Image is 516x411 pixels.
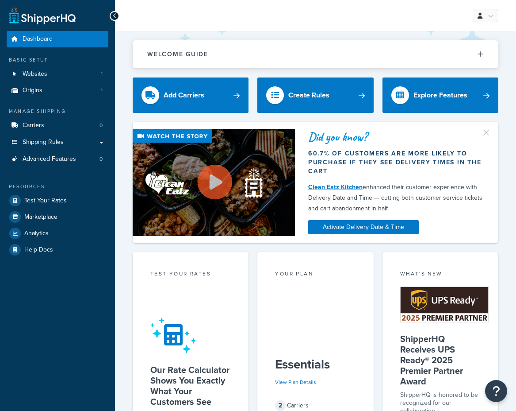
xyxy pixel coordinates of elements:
[308,131,485,143] div: Did you know?
[24,197,67,205] span: Test Your Rates
[150,270,231,280] div: Test your rates
[288,89,329,101] div: Create Rules
[308,149,485,176] div: 60.7% of customers are more likely to purchase if they see delivery times in the cart
[150,364,231,407] h5: Our Rate Calculator Shows You Exactly What Your Customers See
[133,40,498,68] button: Welcome Guide
[275,270,355,280] div: Your Plan
[275,357,355,372] h5: Essentials
[101,87,103,94] span: 1
[7,183,108,190] div: Resources
[24,230,49,237] span: Analytics
[147,51,208,58] h2: Welcome Guide
[24,246,53,254] span: Help Docs
[7,209,108,225] a: Marketplace
[7,242,108,258] a: Help Docs
[7,82,108,99] a: Origins1
[133,78,248,113] a: Add Carriers
[7,193,108,209] a: Test Your Rates
[164,89,204,101] div: Add Carriers
[23,35,53,43] span: Dashboard
[7,151,108,167] a: Advanced Features0
[413,89,467,101] div: Explore Features
[275,400,286,411] span: 2
[99,155,103,163] span: 0
[24,213,57,221] span: Marketplace
[7,117,108,134] a: Carriers0
[275,378,316,386] a: View Plan Details
[7,134,108,151] a: Shipping Rules
[7,108,108,115] div: Manage Shipping
[99,122,103,129] span: 0
[23,122,44,129] span: Carriers
[7,66,108,82] a: Websites1
[7,225,108,241] a: Analytics
[7,82,108,99] li: Origins
[7,56,108,64] div: Basic Setup
[7,117,108,134] li: Carriers
[308,220,419,234] a: Activate Delivery Date & Time
[400,270,481,280] div: What's New
[101,70,103,78] span: 1
[7,66,108,82] li: Websites
[23,70,47,78] span: Websites
[7,31,108,47] a: Dashboard
[23,87,42,94] span: Origins
[133,129,295,236] img: Video thumbnail
[308,182,363,192] a: Clean Eatz Kitchen
[23,155,76,163] span: Advanced Features
[485,380,507,402] button: Open Resource Center
[400,333,481,387] h5: ShipperHQ Receives UPS Ready® 2025 Premier Partner Award
[308,182,485,214] div: enhanced their customer experience with Delivery Date and Time — cutting both customer service ti...
[7,151,108,167] li: Advanced Features
[23,139,64,146] span: Shipping Rules
[382,78,498,113] a: Explore Features
[257,78,373,113] a: Create Rules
